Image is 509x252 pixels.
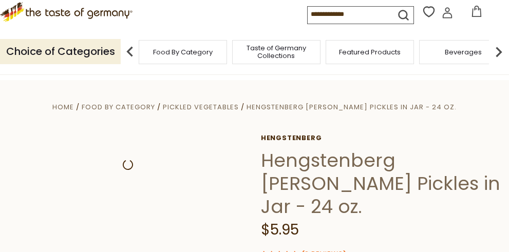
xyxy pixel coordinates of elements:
[261,134,501,142] a: Hengstenberg
[339,48,401,56] a: Featured Products
[261,149,501,218] h1: Hengstenberg [PERSON_NAME] Pickles in Jar - 24 oz.
[445,48,482,56] a: Beverages
[261,220,299,240] span: $5.95
[163,102,239,112] a: Pickled Vegetables
[153,48,213,56] a: Food By Category
[120,42,140,62] img: previous arrow
[235,44,317,60] a: Taste of Germany Collections
[247,102,457,112] a: Hengstenberg [PERSON_NAME] Pickles in Jar - 24 oz.
[82,102,155,112] a: Food By Category
[52,102,74,112] a: Home
[488,42,509,62] img: next arrow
